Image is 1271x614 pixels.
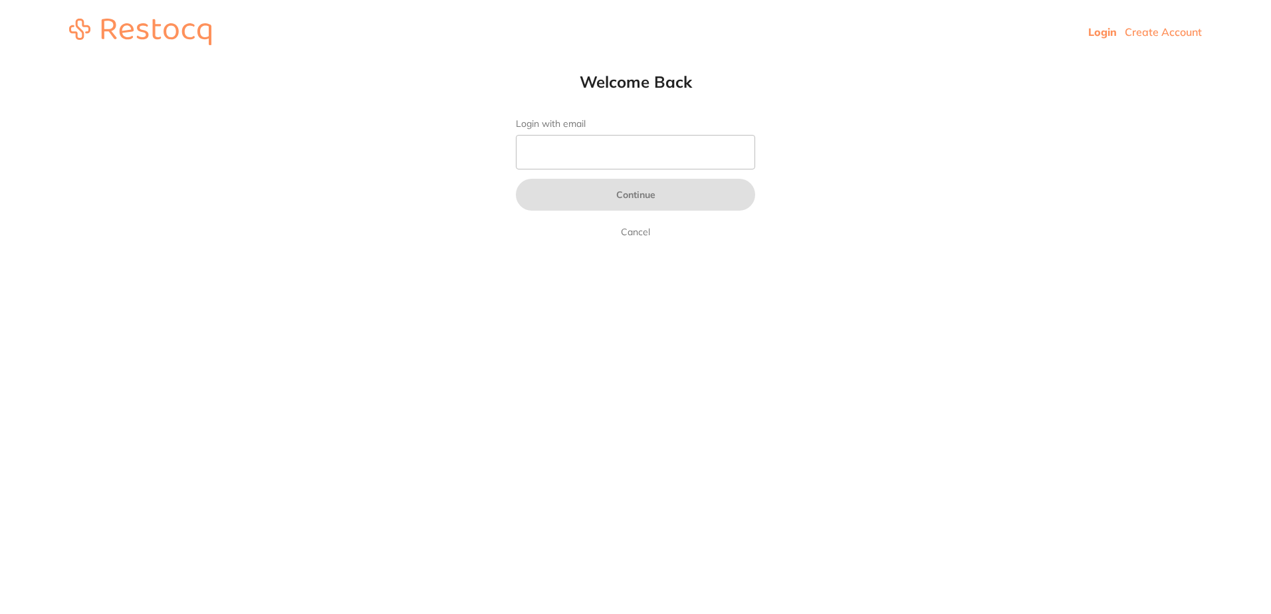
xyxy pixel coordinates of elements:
[1125,25,1202,39] a: Create Account
[69,19,211,45] img: restocq_logo.svg
[516,118,755,130] label: Login with email
[489,72,782,92] h1: Welcome Back
[516,179,755,211] button: Continue
[1088,25,1117,39] a: Login
[618,224,653,240] a: Cancel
